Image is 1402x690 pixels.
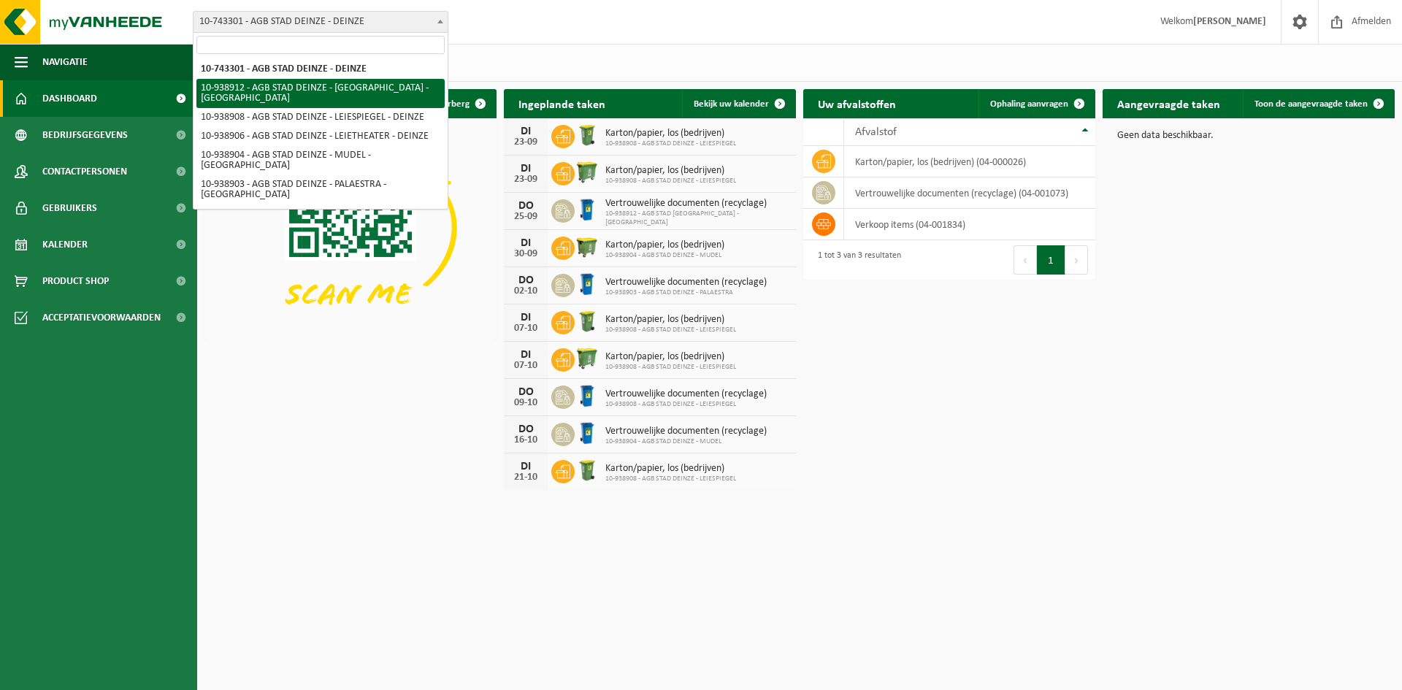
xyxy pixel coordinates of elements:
li: 10-938828 - STAD DEINZE-RAC - DEINZE [196,204,445,223]
span: Afvalstof [855,126,897,138]
div: 07-10 [511,323,540,334]
img: WB-0240-HPE-GN-51 [575,123,600,147]
div: 30-09 [511,249,540,259]
span: Bekijk uw kalender [694,99,769,109]
div: 23-09 [511,137,540,147]
span: Vertrouwelijke documenten (recyclage) [605,388,767,400]
div: DI [511,126,540,137]
img: WB-0770-HPE-GN-51 [575,346,600,371]
span: Navigatie [42,44,88,80]
div: DI [511,163,540,175]
span: 10-743301 - AGB STAD DEINZE - DEINZE [193,11,448,33]
span: Gebruikers [42,190,97,226]
img: WB-0240-HPE-GN-51 [575,458,600,483]
li: 10-938904 - AGB STAD DEINZE - MUDEL - [GEOGRAPHIC_DATA] [196,146,445,175]
button: Next [1065,245,1088,275]
td: vertrouwelijke documenten (recyclage) (04-001073) [844,177,1095,209]
li: 10-938912 - AGB STAD DEINZE - [GEOGRAPHIC_DATA] - [GEOGRAPHIC_DATA] [196,79,445,108]
span: Kalender [42,226,88,263]
div: DI [511,461,540,472]
h2: Uw afvalstoffen [803,89,911,118]
div: 21-10 [511,472,540,483]
span: Karton/papier, los (bedrijven) [605,128,736,139]
span: 10-938903 - AGB STAD DEINZE - PALAESTRA [605,288,767,297]
strong: [PERSON_NAME] [1193,16,1266,27]
span: Bedrijfsgegevens [42,117,128,153]
span: 10-938908 - AGB STAD DEINZE - LEIESPIEGEL [605,475,736,483]
span: Dashboard [42,80,97,117]
button: Previous [1014,245,1037,275]
a: Bekijk uw kalender [682,89,794,118]
div: 25-09 [511,212,540,222]
span: 10-938908 - AGB STAD DEINZE - LEIESPIEGEL [605,177,736,185]
span: Contactpersonen [42,153,127,190]
span: 10-743301 - AGB STAD DEINZE - DEINZE [194,12,448,32]
span: 10-938908 - AGB STAD DEINZE - LEIESPIEGEL [605,326,736,334]
span: Karton/papier, los (bedrijven) [605,463,736,475]
a: Ophaling aanvragen [978,89,1094,118]
td: verkoop items (04-001834) [844,209,1095,240]
img: WB-0770-HPE-GN-51 [575,160,600,185]
button: 1 [1037,245,1065,275]
span: Toon de aangevraagde taken [1254,99,1368,109]
span: 10-938904 - AGB STAD DEINZE - MUDEL [605,437,767,446]
p: Geen data beschikbaar. [1117,131,1380,141]
div: 07-10 [511,361,540,371]
span: Vertrouwelijke documenten (recyclage) [605,277,767,288]
span: Acceptatievoorwaarden [42,299,161,336]
div: DO [511,386,540,398]
span: Ophaling aanvragen [990,99,1068,109]
td: karton/papier, los (bedrijven) (04-000026) [844,146,1095,177]
img: WB-0240-HPE-BE-09 [575,197,600,222]
button: Verberg [426,89,495,118]
span: 10-938908 - AGB STAD DEINZE - LEIESPIEGEL [605,139,736,148]
li: 10-938903 - AGB STAD DEINZE - PALAESTRA - [GEOGRAPHIC_DATA] [196,175,445,204]
div: 16-10 [511,435,540,445]
img: WB-0240-HPE-BE-09 [575,272,600,296]
div: DO [511,423,540,435]
div: DO [511,200,540,212]
div: 09-10 [511,398,540,408]
a: Toon de aangevraagde taken [1243,89,1393,118]
span: 10-938908 - AGB STAD DEINZE - LEIESPIEGEL [605,363,736,372]
span: 10-938912 - AGB STAD [GEOGRAPHIC_DATA] - [GEOGRAPHIC_DATA] [605,210,789,227]
h2: Aangevraagde taken [1103,89,1235,118]
span: Karton/papier, los (bedrijven) [605,314,736,326]
span: Verberg [437,99,470,109]
li: 10-938906 - AGB STAD DEINZE - LEIETHEATER - DEINZE [196,127,445,146]
img: Download de VHEPlus App [204,118,497,337]
span: Karton/papier, los (bedrijven) [605,165,736,177]
img: WB-0240-HPE-GN-51 [575,309,600,334]
span: Product Shop [42,263,109,299]
div: 1 tot 3 van 3 resultaten [811,244,901,276]
span: Vertrouwelijke documenten (recyclage) [605,426,767,437]
div: 02-10 [511,286,540,296]
h2: Ingeplande taken [504,89,620,118]
span: 10-938904 - AGB STAD DEINZE - MUDEL [605,251,724,260]
li: 10-938908 - AGB STAD DEINZE - LEIESPIEGEL - DEINZE [196,108,445,127]
img: WB-0240-HPE-BE-09 [575,383,600,408]
div: DO [511,275,540,286]
span: Karton/papier, los (bedrijven) [605,351,736,363]
img: WB-1100-HPE-GN-50 [575,234,600,259]
div: DI [511,349,540,361]
img: WB-0240-HPE-BE-09 [575,421,600,445]
span: Karton/papier, los (bedrijven) [605,239,724,251]
div: DI [511,312,540,323]
div: DI [511,237,540,249]
span: Vertrouwelijke documenten (recyclage) [605,198,789,210]
span: 10-938908 - AGB STAD DEINZE - LEIESPIEGEL [605,400,767,409]
div: 23-09 [511,175,540,185]
li: 10-743301 - AGB STAD DEINZE - DEINZE [196,60,445,79]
